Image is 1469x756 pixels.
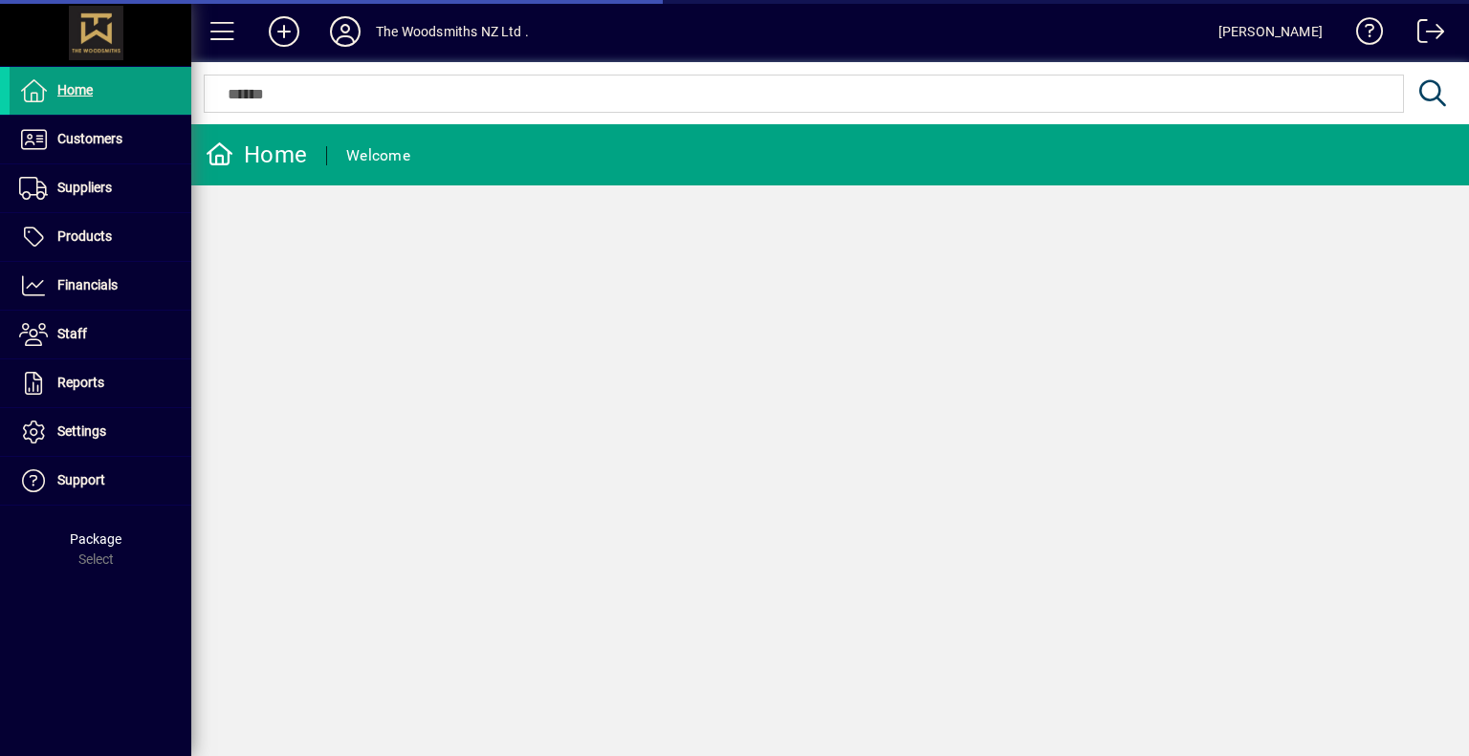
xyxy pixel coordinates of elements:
[10,164,191,212] a: Suppliers
[376,16,529,47] div: The Woodsmiths NZ Ltd .
[10,311,191,358] a: Staff
[10,408,191,456] a: Settings
[70,531,121,547] span: Package
[10,457,191,505] a: Support
[10,213,191,261] a: Products
[57,277,118,292] span: Financials
[57,375,104,390] span: Reports
[57,228,112,244] span: Products
[57,82,93,97] span: Home
[57,326,87,341] span: Staff
[1218,16,1323,47] div: [PERSON_NAME]
[57,131,122,146] span: Customers
[315,14,376,49] button: Profile
[346,140,410,171] div: Welcome
[57,180,112,195] span: Suppliers
[57,423,106,439] span: Settings
[206,140,307,170] div: Home
[10,359,191,407] a: Reports
[1403,4,1445,66] a: Logout
[57,472,105,487] span: Support
[10,116,191,163] a: Customers
[253,14,315,49] button: Add
[10,262,191,310] a: Financials
[1342,4,1384,66] a: Knowledge Base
